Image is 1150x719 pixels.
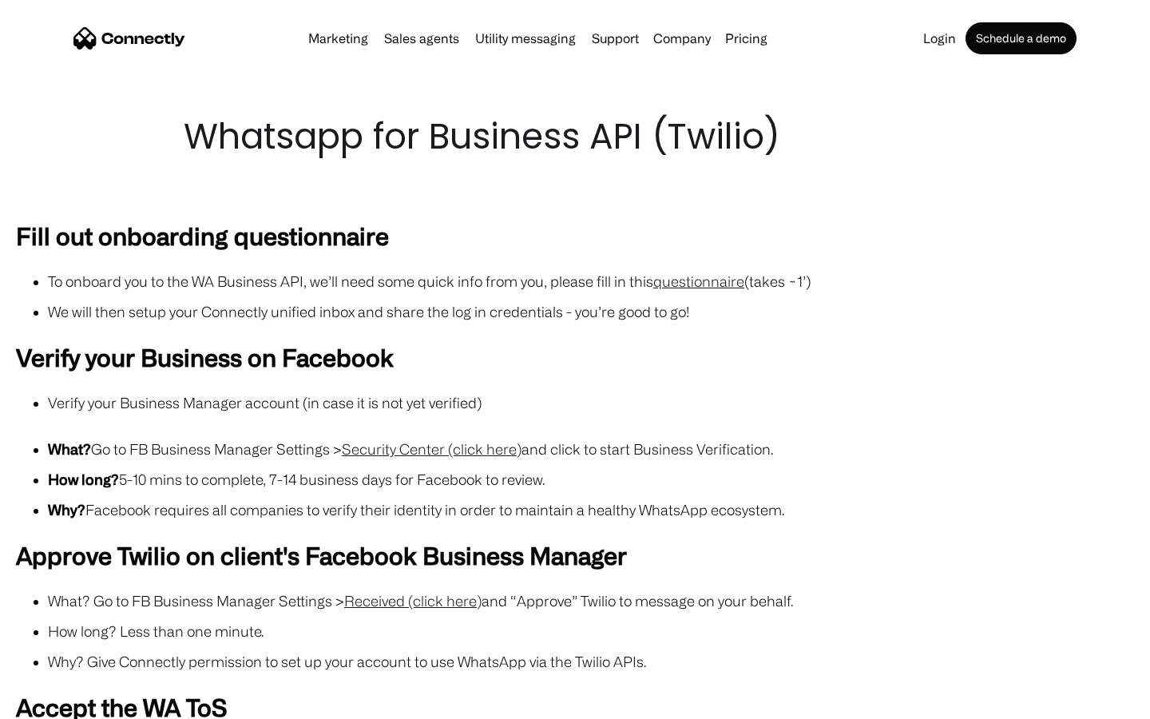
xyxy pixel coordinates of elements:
strong: Why? [48,502,85,518]
li: Facebook requires all companies to verify their identity in order to maintain a healthy WhatsApp ... [48,499,1134,521]
a: Sales agents [378,32,466,45]
a: Utility messaging [469,32,582,45]
li: To onboard you to the WA Business API, we’ll need some quick info from you, please fill in this (... [48,270,1134,292]
strong: Approve Twilio on client's Facebook Business Manager [16,542,627,569]
h1: Whatsapp for Business API (Twilio) [184,112,966,161]
a: Security Center (click here) [342,441,521,457]
li: 5-10 mins to complete, 7-14 business days for Facebook to review. [48,468,1134,491]
ul: Language list [32,691,96,713]
a: Marketing [302,32,375,45]
strong: Fill out onboarding questionnaire [16,222,389,249]
a: Pricing [719,32,774,45]
strong: What? [48,441,91,457]
a: Support [585,32,645,45]
li: Verify your Business Manager account (in case it is not yet verified) [48,391,1134,414]
li: Why? Give Connectly permission to set up your account to use WhatsApp via the Twilio APIs. [48,650,1134,673]
a: questionnaire [653,273,744,289]
li: What? Go to FB Business Manager Settings > and “Approve” Twilio to message on your behalf. [48,590,1134,612]
aside: Language selected: English [16,691,96,713]
a: Schedule a demo [966,22,1077,54]
li: Go to FB Business Manager Settings > and click to start Business Verification. [48,438,1134,460]
strong: How long? [48,471,119,487]
a: Login [917,32,962,45]
div: Company [653,27,711,50]
a: Received (click here) [344,593,482,609]
strong: Verify your Business on Facebook [16,344,394,371]
li: How long? Less than one minute. [48,620,1134,642]
li: We will then setup your Connectly unified inbox and share the log in credentials - you’re good to... [48,300,1134,323]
